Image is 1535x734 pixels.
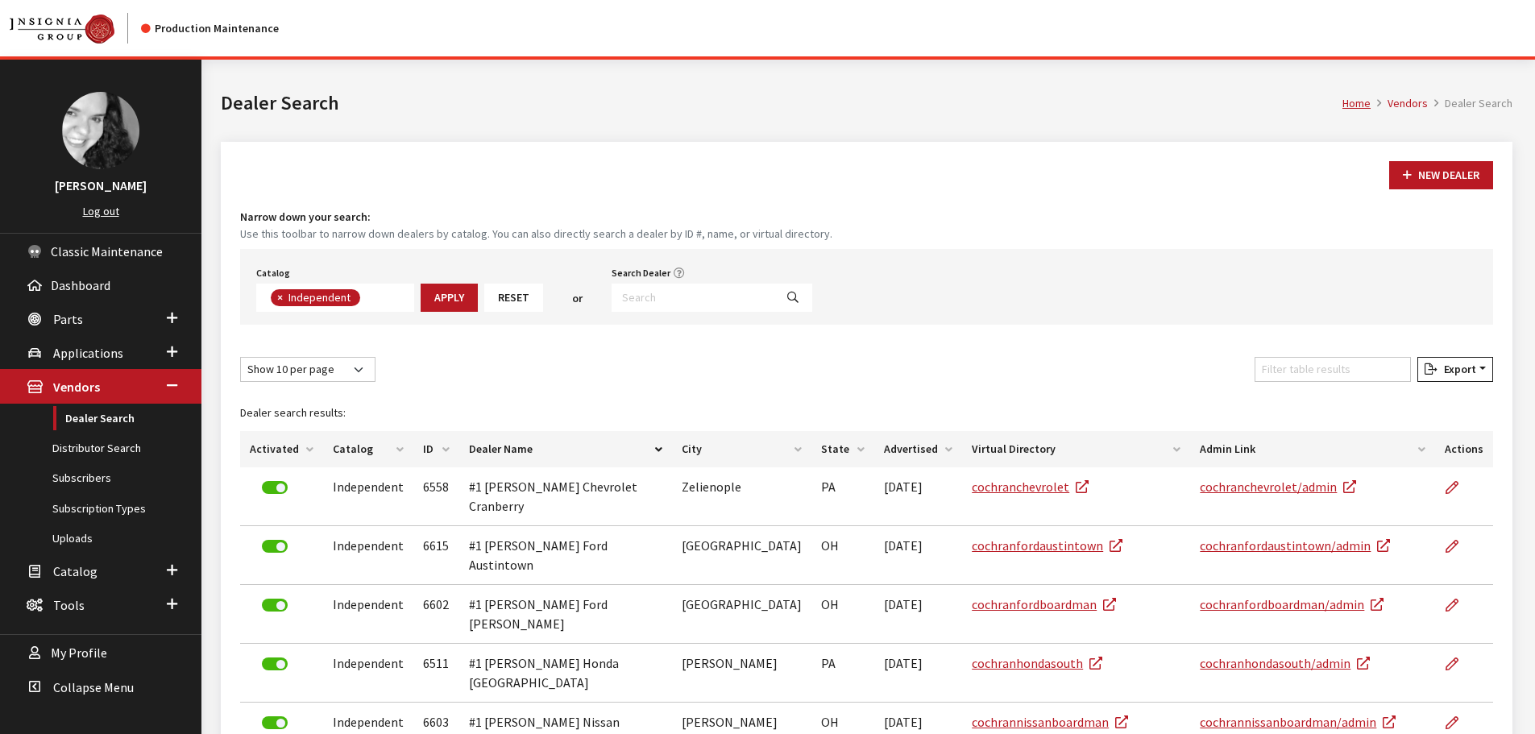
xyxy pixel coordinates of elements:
span: × [277,290,283,305]
th: ID: activate to sort column ascending [413,431,458,467]
th: State: activate to sort column ascending [811,431,873,467]
span: Export [1438,362,1476,376]
button: New Dealer [1389,161,1493,189]
td: [GEOGRAPHIC_DATA] [672,526,812,585]
label: Deactivate Dealer [262,540,288,553]
label: Search Dealer [612,266,670,280]
span: Collapse Menu [53,679,134,695]
td: OH [811,526,873,585]
td: 6511 [413,644,458,703]
li: Independent [271,289,360,306]
span: Select [256,284,414,312]
li: Vendors [1371,95,1428,112]
td: #1 [PERSON_NAME] Ford Austintown [459,526,672,585]
div: Production Maintenance [141,20,279,37]
h4: Narrow down your search: [240,209,1493,226]
span: Catalog [53,563,97,579]
a: Home [1342,96,1371,110]
label: Catalog [256,266,290,280]
span: Tools [53,597,85,613]
a: Edit Dealer [1445,467,1472,508]
td: OH [811,585,873,644]
td: [DATE] [874,467,962,526]
button: Search [774,284,812,312]
span: or [572,290,583,307]
span: Classic Maintenance [51,243,163,259]
h1: Dealer Search [221,89,1342,118]
caption: Dealer search results: [240,395,1493,431]
a: cochranhondasouth [972,655,1102,671]
td: #1 [PERSON_NAME] Ford [PERSON_NAME] [459,585,672,644]
a: Log out [83,204,119,218]
label: Deactivate Dealer [262,481,288,494]
span: Applications [53,345,123,361]
td: PA [811,644,873,703]
button: Export [1417,357,1493,382]
td: [DATE] [874,644,962,703]
a: cochrannissanboardman/admin [1200,714,1396,730]
input: Filter table results [1255,357,1411,382]
a: Edit Dealer [1445,585,1472,625]
td: 6615 [413,526,458,585]
a: cochranfordboardman [972,596,1116,612]
small: Use this toolbar to narrow down dealers by catalog. You can also directly search a dealer by ID #... [240,226,1493,243]
img: Khrystal Dorton [62,92,139,169]
a: cochranchevrolet [972,479,1089,495]
button: Apply [421,284,478,312]
a: cochranfordboardman/admin [1200,596,1384,612]
td: Independent [323,644,413,703]
img: Catalog Maintenance [10,15,114,44]
td: [GEOGRAPHIC_DATA] [672,585,812,644]
label: Deactivate Dealer [262,599,288,612]
th: Catalog: activate to sort column ascending [323,431,413,467]
a: Insignia Group logo [10,13,141,44]
h3: [PERSON_NAME] [16,176,185,195]
th: City: activate to sort column ascending [672,431,812,467]
label: Deactivate Dealer [262,657,288,670]
input: Search [612,284,774,312]
a: cochrannissanboardman [972,714,1128,730]
a: cochranchevrolet/admin [1200,479,1356,495]
button: Remove item [271,289,287,306]
td: PA [811,467,873,526]
a: cochranfordaustintown/admin [1200,537,1390,554]
a: cochranfordaustintown [972,537,1122,554]
th: Advertised: activate to sort column ascending [874,431,962,467]
button: Reset [484,284,543,312]
td: [DATE] [874,585,962,644]
td: #1 [PERSON_NAME] Chevrolet Cranberry [459,467,672,526]
td: Independent [323,467,413,526]
span: Dashboard [51,277,110,293]
li: Dealer Search [1428,95,1512,112]
td: Independent [323,585,413,644]
td: #1 [PERSON_NAME] Honda [GEOGRAPHIC_DATA] [459,644,672,703]
td: 6558 [413,467,458,526]
td: [DATE] [874,526,962,585]
th: Virtual Directory: activate to sort column ascending [962,431,1190,467]
span: Vendors [53,379,100,396]
th: Actions [1435,431,1493,467]
a: Edit Dealer [1445,526,1472,566]
th: Dealer Name: activate to sort column descending [459,431,672,467]
span: Independent [287,290,355,305]
span: Parts [53,311,83,327]
td: Independent [323,526,413,585]
td: [PERSON_NAME] [672,644,812,703]
a: cochranhondasouth/admin [1200,655,1370,671]
a: Edit Dealer [1445,644,1472,684]
textarea: Search [364,292,373,306]
th: Admin Link: activate to sort column ascending [1190,431,1434,467]
th: Activated: activate to sort column ascending [240,431,323,467]
span: My Profile [51,645,107,661]
td: 6602 [413,585,458,644]
td: Zelienople [672,467,812,526]
label: Deactivate Dealer [262,716,288,729]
